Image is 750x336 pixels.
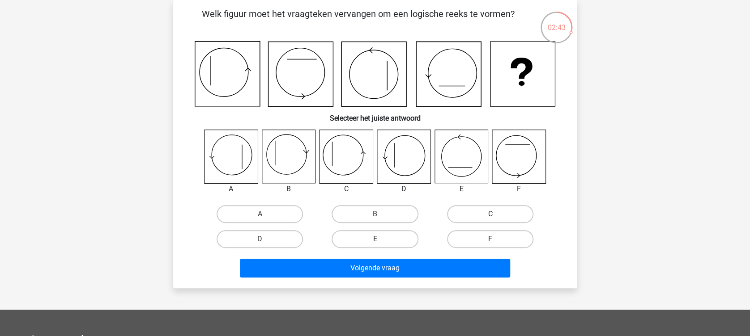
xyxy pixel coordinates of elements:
label: F [447,230,533,248]
div: D [370,184,438,194]
div: E [428,184,495,194]
label: B [332,205,418,223]
label: E [332,230,418,248]
div: B [255,184,323,194]
button: Volgende vraag [240,259,511,277]
div: 02:43 [540,11,573,33]
div: C [312,184,380,194]
label: C [447,205,533,223]
label: A [217,205,303,223]
p: Welk figuur moet het vraagteken vervangen om een logische reeks te vormen? [187,7,529,34]
label: D [217,230,303,248]
div: F [485,184,553,194]
h6: Selecteer het juiste antwoord [187,107,562,122]
div: A [197,184,265,194]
